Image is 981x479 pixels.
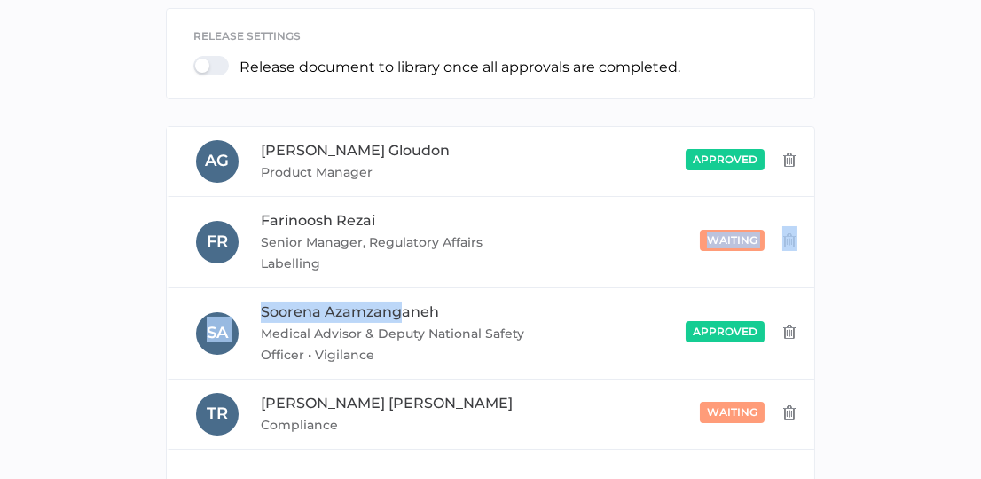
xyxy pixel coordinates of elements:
span: approved [693,325,757,338]
span: Medical Advisor & Deputy National Safety Officer • Vigilance [261,323,529,365]
span: waiting [707,233,757,247]
img: delete [782,405,797,420]
span: waiting [707,405,757,419]
span: Product Manager [261,161,529,183]
span: S A [207,323,228,342]
img: delete [782,325,797,339]
span: A G [206,151,230,170]
span: Compliance [261,414,529,436]
span: F R [207,232,228,251]
span: approved [693,153,757,166]
span: T R [207,404,228,423]
span: Senior Manager, Regulatory Affairs Labelling [261,232,529,274]
img: delete [782,153,797,167]
span: Farinoosh Rezai [261,212,375,229]
span: Soorena Azamzanganeh [261,303,439,320]
span: [PERSON_NAME] Gloudon [261,142,450,159]
span: release settings [193,29,301,43]
img: delete [782,233,797,247]
span: [PERSON_NAME] [PERSON_NAME] [261,395,513,412]
p: Release document to library once all approvals are completed. [239,59,680,75]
